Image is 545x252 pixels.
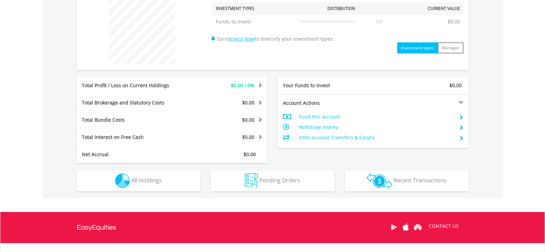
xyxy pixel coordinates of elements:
a: Apple [400,216,412,238]
button: Manager [438,42,464,53]
td: Inter-account Transfers & EasyFx [299,132,453,143]
span: $0.00 [449,82,462,89]
th: Current Value [401,2,464,15]
img: transactions-zar-wht.png [367,173,392,189]
span: $0.00 / 0% [231,82,254,89]
div: Your Funds to Invest [278,82,373,89]
a: Huawei [412,216,424,238]
td: Funds to Invest [212,15,296,29]
button: Investment types [397,42,438,53]
span: $0.00 [242,99,254,106]
span: $0.00 [242,117,254,123]
span: Pending Orders [259,177,300,184]
a: CONTACT US [424,216,464,236]
a: EasyEquities [77,212,116,243]
div: Account Actions [278,100,373,107]
td: $0.00 [444,15,464,29]
span: Recent Transactions [394,177,447,184]
td: Fund this account [299,112,453,122]
button: All Holdings [77,171,200,191]
span: $0.00 [243,151,256,158]
a: Google Play [388,216,400,238]
td: Withdraw money [299,122,453,132]
span: All Holdings [131,177,162,184]
a: Invest Now [229,36,255,42]
span: $0.00 [242,134,254,140]
button: Pending Orders [211,171,335,191]
img: holdings-wht.png [115,173,130,188]
div: Total Profit / Loss on Current Holdings [77,82,188,89]
th: Investment Types [212,2,296,15]
div: Total Bundle Costs [77,117,188,123]
div: Total Interest on Free Cash [77,134,188,141]
img: pending_instructions-wht.png [245,173,258,188]
button: Recent Transactions [345,171,469,191]
div: Distribution [327,6,355,11]
div: Total Brokerage and Statutory Costs [77,99,188,106]
div: Net Accrual [77,151,188,158]
td: 0% [359,15,401,29]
